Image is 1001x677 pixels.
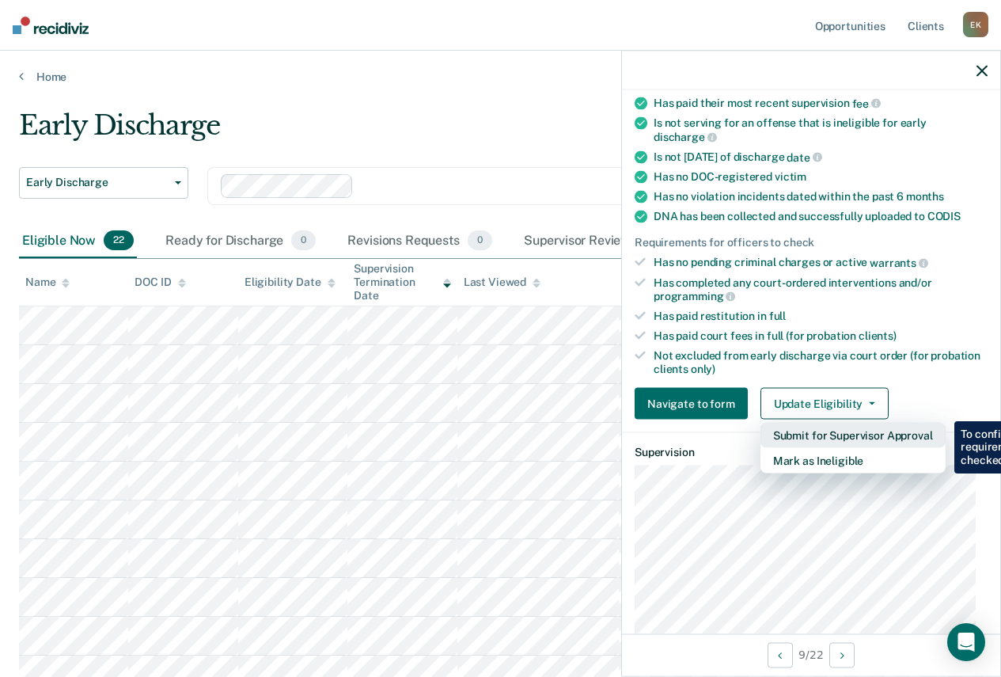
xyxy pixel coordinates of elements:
span: 0 [291,230,316,251]
div: Eligibility Date [245,276,336,289]
span: victim [775,170,806,183]
div: Open Intercom Messenger [947,623,985,661]
span: fee [852,97,881,109]
div: Early Discharge [19,109,920,154]
span: programming [654,290,735,302]
div: Has paid court fees in full (for probation [654,329,988,343]
div: DOC ID [135,276,185,289]
span: clients) [859,329,897,342]
div: Ready for Discharge [162,224,319,259]
button: Update Eligibility [760,388,889,420]
div: Name [25,276,70,289]
div: Has paid their most recent supervision [654,96,988,110]
span: discharge [654,131,717,143]
span: CODIS [927,210,961,222]
dt: Supervision [635,446,988,459]
div: 9 / 22 [622,633,1000,675]
span: months [906,190,944,203]
div: Supervisor Review [521,224,667,259]
button: Previous Opportunity [768,642,793,667]
div: Has completed any court-ordered interventions and/or [654,276,988,302]
div: Last Viewed [464,276,540,289]
div: E K [963,12,988,37]
button: Navigate to form [635,388,748,420]
div: Has paid restitution in [654,310,988,323]
span: Early Discharge [26,176,169,189]
a: Home [19,70,982,84]
span: full [769,310,786,322]
span: warrants [870,257,928,269]
div: Is not serving for an offense that is ineligible for early [654,116,988,143]
span: only) [691,362,715,375]
div: Supervision Termination Date [354,262,450,302]
div: Is not [DATE] of discharge [654,150,988,164]
a: Navigate to form [635,388,754,420]
button: Submit for Supervisor Approval [760,423,946,448]
div: DNA has been collected and successfully uploaded to [654,210,988,223]
img: Recidiviz [13,17,89,34]
div: Has no DOC-registered [654,170,988,184]
div: Requirements for officers to check [635,236,988,249]
div: Eligible Now [19,224,137,259]
div: Revisions Requests [344,224,495,259]
div: Not excluded from early discharge via court order (for probation clients [654,348,988,375]
span: 22 [104,230,134,251]
div: Has no violation incidents dated within the past 6 [654,190,988,203]
div: Has no pending criminal charges or active [654,256,988,270]
button: Next Opportunity [829,642,855,667]
span: date [787,150,821,163]
span: 0 [468,230,492,251]
button: Mark as Ineligible [760,448,946,474]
